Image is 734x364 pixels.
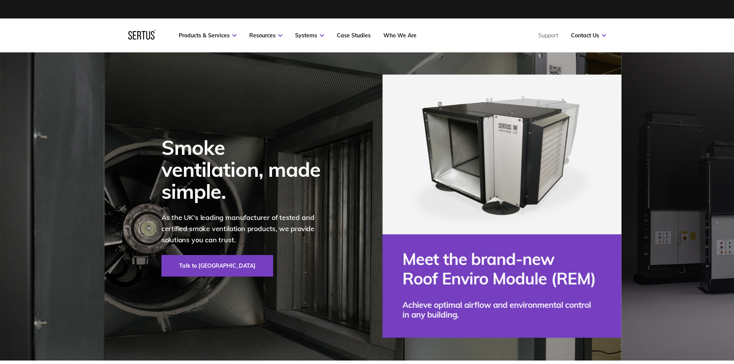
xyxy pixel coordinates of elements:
[161,136,331,203] div: Smoke ventilation, made simple.
[161,255,273,277] a: Talk to [GEOGRAPHIC_DATA]
[337,32,371,39] a: Case Studies
[249,32,282,39] a: Resources
[538,32,558,39] a: Support
[161,212,331,245] p: As the UK's leading manufacturer of tested and certified smoke ventilation products, we provide s...
[179,32,237,39] a: Products & Services
[571,32,606,39] a: Contact Us
[383,32,417,39] a: Who We Are
[295,32,324,39] a: Systems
